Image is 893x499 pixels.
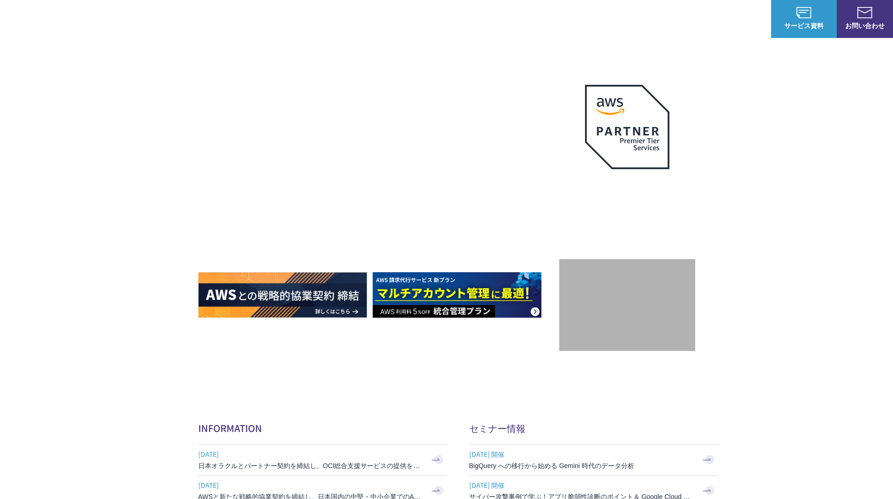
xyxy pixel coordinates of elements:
[616,180,638,194] em: AWS
[469,421,718,435] h2: セミナー情報
[198,104,559,145] p: AWSの導入からコスト削減、 構成・運用の最適化からデータ活用まで 規模や業種業態を問わない マネージドサービスで
[198,421,447,435] h2: INFORMATION
[857,7,872,18] img: お問い合わせ
[198,478,423,492] span: [DATE]
[578,273,676,342] img: 契約件数
[488,14,524,24] p: サービス
[447,14,469,24] p: 強み
[585,85,669,169] img: AWSプレミアティアサービスパートナー
[198,154,559,244] h1: AWS ジャーニーの 成功を実現
[771,21,837,30] span: サービス資料
[469,478,694,492] span: [DATE] 開催
[198,461,423,470] h3: 日本オラクルとパートナー契約を締結し、OCI総合支援サービスの提供を開始
[198,272,367,318] img: AWSとの戦略的協業契約 締結
[108,9,176,29] span: NHN テコラス AWS総合支援サービス
[681,14,717,24] p: ナレッジ
[198,445,447,475] a: [DATE] 日本オラクルとパートナー契約を締結し、OCI総合支援サービスの提供を開始
[469,461,694,470] h3: BigQuery への移行から始める Gemini 時代のデータ分析
[636,14,662,24] a: 導入事例
[542,14,617,24] p: 業種別ソリューション
[837,21,893,30] span: お問い合わせ
[796,7,811,18] img: AWS総合支援サービス C-Chorus サービス資料
[469,447,694,461] span: [DATE] 開催
[735,14,762,24] a: ログイン
[574,180,681,216] p: 最上位プレミアティア サービスパートナー
[373,272,541,318] img: AWS請求代行サービス 統合管理プラン
[198,447,423,461] span: [DATE]
[469,445,718,475] a: [DATE] 開催 BigQuery への移行から始める Gemini 時代のデータ分析
[14,7,176,30] a: AWS総合支援サービス C-Chorus NHN テコラスAWS総合支援サービス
